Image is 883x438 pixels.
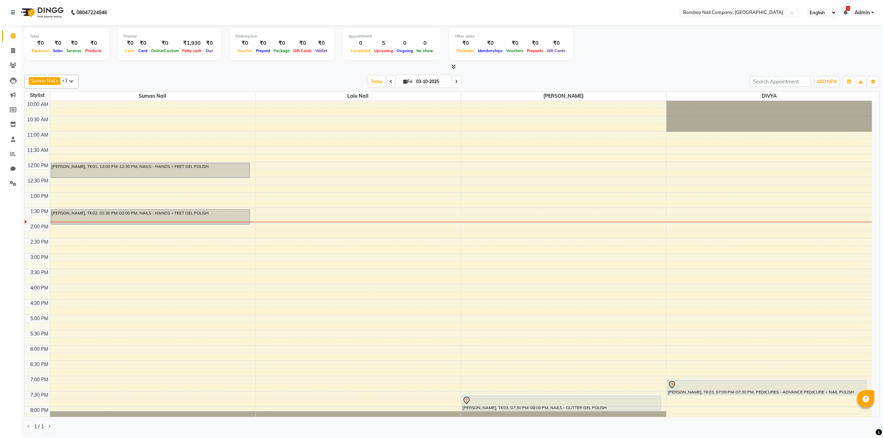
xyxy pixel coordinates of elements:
div: ₹0 [291,39,314,47]
span: Today [368,76,386,87]
div: ₹0 [203,39,216,47]
div: ₹0 [545,39,567,47]
div: 7:00 PM [29,376,50,383]
span: Admin [854,9,870,16]
button: ADD NEW [815,77,839,87]
div: ₹0 [235,39,254,47]
span: Upcoming [372,48,395,53]
span: Expenses [30,48,51,53]
div: ₹0 [65,39,83,47]
span: Online/Custom [149,48,180,53]
div: ₹0 [504,39,525,47]
a: x [55,78,58,83]
iframe: chat widget [854,410,876,431]
input: 2025-10-03 [414,76,449,87]
span: Packages [455,48,476,53]
div: ₹1,930 [180,39,203,47]
div: 10:00 AM [26,101,50,108]
span: Voucher [235,48,254,53]
div: [PERSON_NAME], TK01, 12:00 PM-12:30 PM, NAILS - HANDS + FEET GEL POLISH [51,163,250,178]
span: Vouchers [504,48,525,53]
div: ₹0 [51,39,65,47]
span: DIVYA [666,92,872,100]
span: Suman Nail [50,92,255,100]
div: [PERSON_NAME], TK03, 07:00 PM-07:30 PM, PEDICURES - ADVANCE PEDICURE + NAIL POLISH [667,380,866,395]
span: ADD NEW [817,79,837,84]
div: 12:00 PM [26,162,50,169]
div: 0 [415,39,435,47]
a: 2 [843,9,848,16]
span: Gift Cards [545,48,567,53]
div: ₹0 [123,39,137,47]
div: 11:00 AM [26,131,50,139]
div: ₹0 [455,39,476,47]
div: 1:00 PM [29,193,50,200]
div: [PERSON_NAME], TK03, 07:30 PM-08:00 PM, NAILS - GLITTER GEL POLISH [462,396,661,411]
span: [PERSON_NAME] [461,92,666,100]
div: Stylist [25,92,50,99]
span: Prepaid [254,48,272,53]
span: Products [83,48,104,53]
span: Prepaids [525,48,545,53]
div: ₹0 [149,39,180,47]
span: Ongoing [395,48,415,53]
div: Appointment [349,33,435,39]
div: 2:00 PM [29,223,50,230]
div: 12:30 PM [26,177,50,185]
div: 4:00 PM [29,284,50,292]
span: Due [204,48,215,53]
div: ₹0 [525,39,545,47]
div: 10:30 AM [26,116,50,123]
span: Lalu Nail [256,92,461,100]
div: 2:30 PM [29,238,50,246]
div: ₹0 [83,39,104,47]
span: Memberships [476,48,504,53]
div: 7:30 PM [29,391,50,399]
div: ₹0 [476,39,504,47]
div: 6:30 PM [29,361,50,368]
div: Other sales [455,33,567,39]
div: 8:00 PM [29,407,50,414]
div: Redemption [235,33,329,39]
div: 5 [372,39,395,47]
span: Gift Cards [291,48,314,53]
div: ₹0 [30,39,51,47]
div: [PERSON_NAME], TK02, 01:30 PM-02:00 PM, NAILS - HANDS + FEET GEL POLISH [51,210,250,224]
span: Petty cash [180,48,203,53]
span: Cash [123,48,137,53]
div: 11:30 AM [26,147,50,154]
div: ₹0 [314,39,329,47]
div: 3:30 PM [29,269,50,276]
span: Package [272,48,291,53]
div: 6:00 PM [29,346,50,353]
div: ₹0 [137,39,149,47]
span: Sales [51,48,65,53]
div: ₹0 [254,39,272,47]
div: 0 [395,39,415,47]
img: logo [18,3,65,22]
div: 3:00 PM [29,254,50,261]
span: Completed [349,48,372,53]
div: Total [30,33,104,39]
b: 08047224946 [76,3,107,22]
span: 2 [846,6,850,11]
span: Wallet [314,48,329,53]
div: 5:30 PM [29,330,50,338]
div: 5:00 PM [29,315,50,322]
span: Services [65,48,83,53]
span: 1 / 1 [34,423,44,430]
div: 0 [349,39,372,47]
div: 1:30 PM [29,208,50,215]
input: Search Appointment [750,76,811,87]
div: Finance [123,33,216,39]
span: +3 [62,78,73,83]
div: 4:30 PM [29,300,50,307]
span: Fri [402,79,414,84]
span: Card [137,48,149,53]
span: Suman Nail [31,78,55,83]
div: ₹0 [272,39,291,47]
span: No show [415,48,435,53]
